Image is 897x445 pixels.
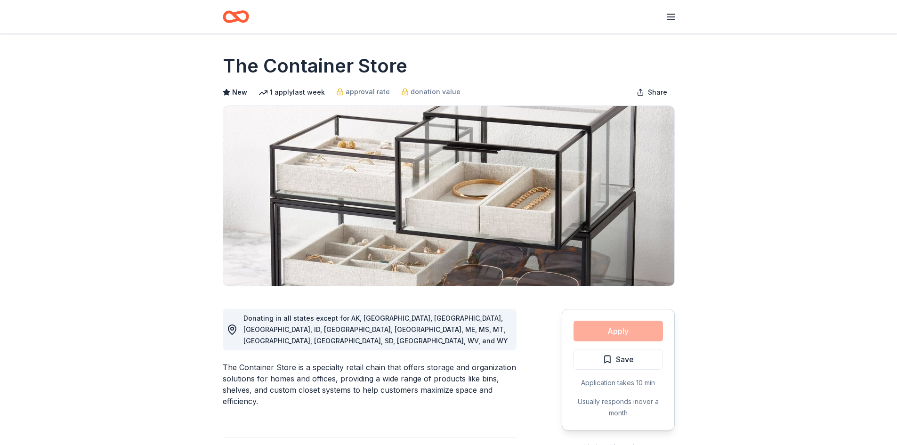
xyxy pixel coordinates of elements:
[574,349,663,370] button: Save
[629,83,675,102] button: Share
[336,86,390,97] a: approval rate
[223,6,249,28] a: Home
[574,396,663,419] div: Usually responds in over a month
[411,86,461,97] span: donation value
[232,87,247,98] span: New
[223,53,407,79] h1: The Container Store
[223,106,674,286] img: Image for The Container Store
[648,87,667,98] span: Share
[223,362,517,407] div: The Container Store is a specialty retail chain that offers storage and organization solutions fo...
[574,377,663,388] div: Application takes 10 min
[401,86,461,97] a: donation value
[346,86,390,97] span: approval rate
[616,353,634,365] span: Save
[259,87,325,98] div: 1 apply last week
[243,314,508,345] span: Donating in all states except for AK, [GEOGRAPHIC_DATA], [GEOGRAPHIC_DATA], [GEOGRAPHIC_DATA], ID...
